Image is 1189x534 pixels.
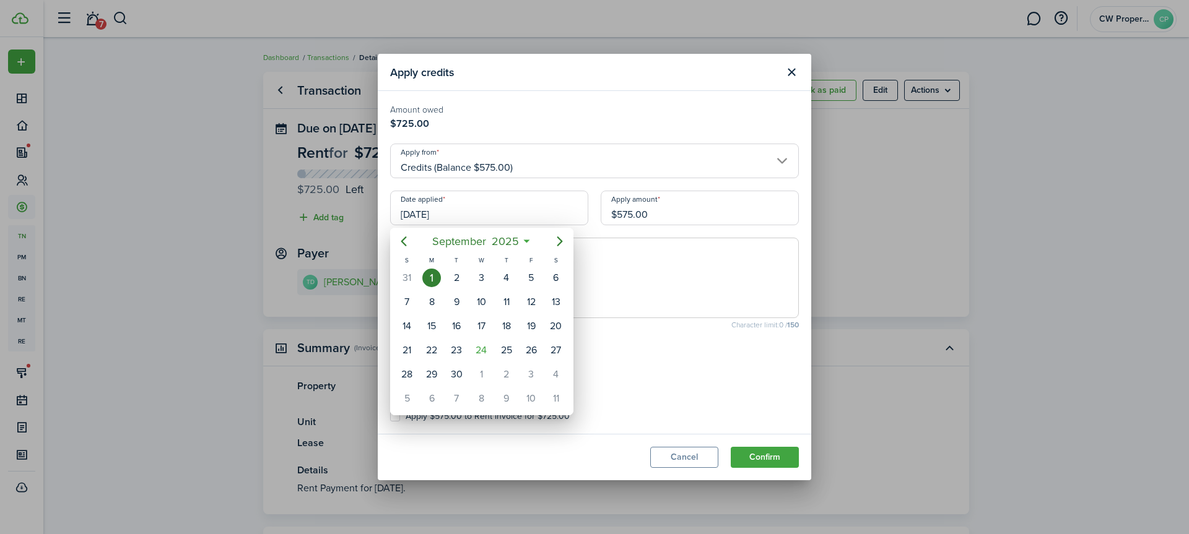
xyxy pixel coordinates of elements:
[472,317,490,335] div: Wednesday, September 17, 2025
[447,293,466,311] div: Tuesday, September 9, 2025
[398,269,416,287] div: Sunday, August 31, 2025
[522,389,541,408] div: Friday, October 10, 2025
[472,365,490,384] div: Wednesday, October 1, 2025
[422,389,441,408] div: Monday, October 6, 2025
[472,389,490,408] div: Wednesday, October 8, 2025
[472,293,490,311] div: Wednesday, September 10, 2025
[547,317,565,335] div: Saturday, September 20, 2025
[444,255,469,265] div: T
[472,341,490,360] div: Today, Wednesday, September 24, 2025
[447,341,466,360] div: Tuesday, September 23, 2025
[398,389,416,408] div: Sunday, October 5, 2025
[522,365,541,384] div: Friday, October 3, 2025
[497,341,516,360] div: Thursday, September 25, 2025
[469,255,494,265] div: W
[547,229,572,254] mbsc-button: Next page
[398,317,416,335] div: Sunday, September 14, 2025
[424,230,526,252] mbsc-button: September2025
[398,293,416,311] div: Sunday, September 7, 2025
[391,229,416,254] mbsc-button: Previous page
[419,255,444,265] div: M
[447,365,466,384] div: Tuesday, September 30, 2025
[522,317,541,335] div: Friday, September 19, 2025
[447,317,466,335] div: Tuesday, September 16, 2025
[522,293,541,311] div: Friday, September 12, 2025
[547,341,565,360] div: Saturday, September 27, 2025
[422,317,441,335] div: Monday, September 15, 2025
[522,269,541,287] div: Friday, September 5, 2025
[547,293,565,311] div: Saturday, September 13, 2025
[544,255,568,265] div: S
[497,365,516,384] div: Thursday, October 2, 2025
[398,365,416,384] div: Sunday, September 28, 2025
[489,230,521,252] span: 2025
[422,341,441,360] div: Monday, September 22, 2025
[422,269,441,287] div: Monday, September 1, 2025
[497,269,516,287] div: Thursday, September 4, 2025
[472,269,490,287] div: Wednesday, September 3, 2025
[547,269,565,287] div: Saturday, September 6, 2025
[447,389,466,408] div: Tuesday, October 7, 2025
[497,389,516,408] div: Thursday, October 9, 2025
[494,255,519,265] div: T
[547,365,565,384] div: Saturday, October 4, 2025
[394,255,419,265] div: S
[497,293,516,311] div: Thursday, September 11, 2025
[422,293,441,311] div: Monday, September 8, 2025
[547,389,565,408] div: Saturday, October 11, 2025
[447,269,466,287] div: Tuesday, September 2, 2025
[429,230,489,252] span: September
[497,317,516,335] div: Thursday, September 18, 2025
[422,365,441,384] div: Monday, September 29, 2025
[398,341,416,360] div: Sunday, September 21, 2025
[519,255,544,265] div: F
[522,341,541,360] div: Friday, September 26, 2025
